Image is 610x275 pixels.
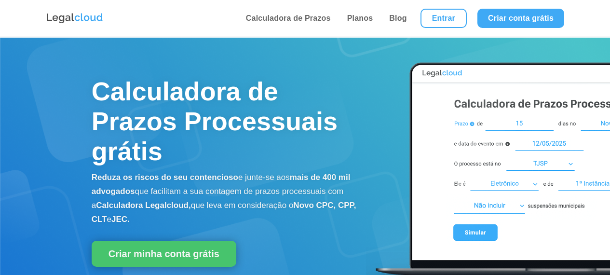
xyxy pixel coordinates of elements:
[92,201,356,224] b: Novo CPC, CPP, CLT
[111,215,130,224] b: JEC.
[477,9,564,28] a: Criar conta grátis
[92,241,236,267] a: Criar minha conta grátis
[92,77,338,165] span: Calculadora de Prazos Processuais grátis
[92,171,366,226] p: e junte-se aos que facilitam a sua contagem de prazos processuais com a que leva em consideração o e
[92,173,238,182] b: Reduza os riscos do seu contencioso
[46,12,104,25] img: Logo da Legalcloud
[96,201,191,210] b: Calculadora Legalcloud,
[420,9,467,28] a: Entrar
